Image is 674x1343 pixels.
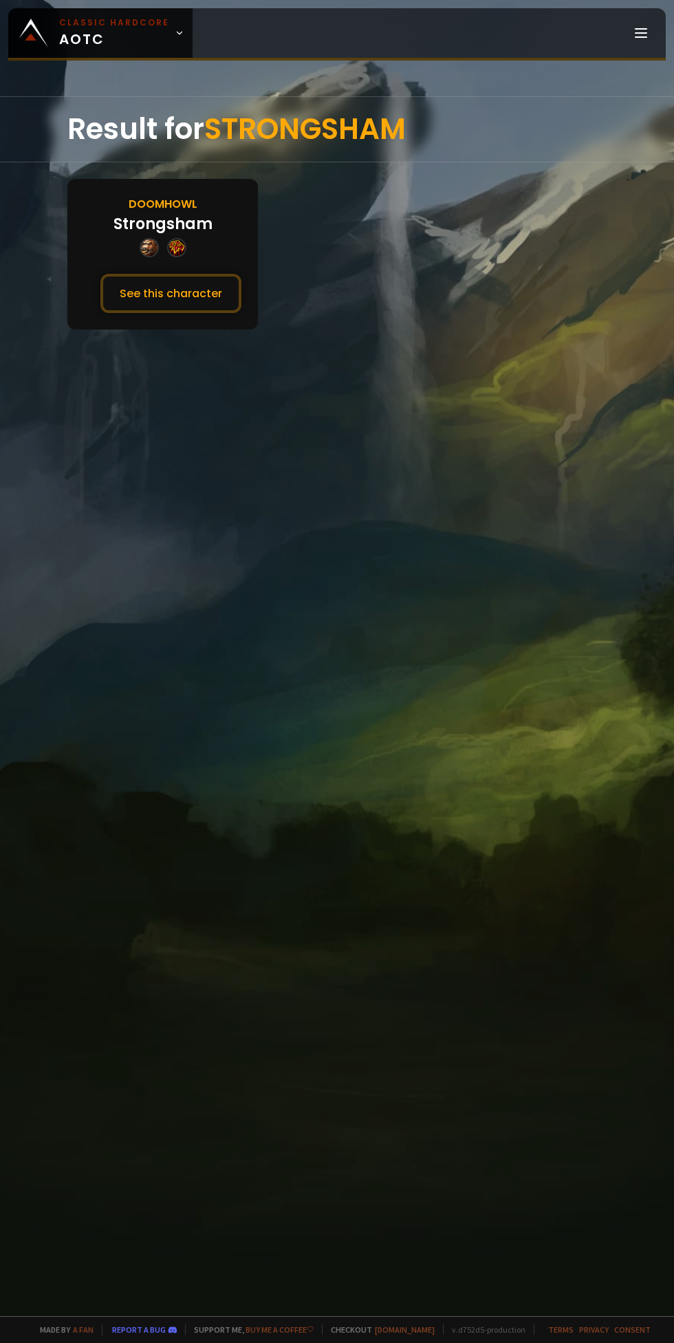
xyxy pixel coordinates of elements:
[113,213,213,235] div: Strongsham
[548,1324,574,1335] a: Terms
[204,109,406,149] span: STRONGSHAM
[375,1324,435,1335] a: [DOMAIN_NAME]
[32,1324,94,1335] span: Made by
[322,1324,435,1335] span: Checkout
[246,1324,314,1335] a: Buy me a coffee
[614,1324,651,1335] a: Consent
[185,1324,314,1335] span: Support me,
[59,17,169,50] span: AOTC
[67,97,607,162] div: Result for
[73,1324,94,1335] a: a fan
[579,1324,609,1335] a: Privacy
[59,17,169,29] small: Classic Hardcore
[443,1324,525,1335] span: v. d752d5 - production
[129,195,197,213] div: Doomhowl
[8,8,193,58] a: Classic HardcoreAOTC
[100,274,241,313] button: See this character
[112,1324,166,1335] a: Report a bug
